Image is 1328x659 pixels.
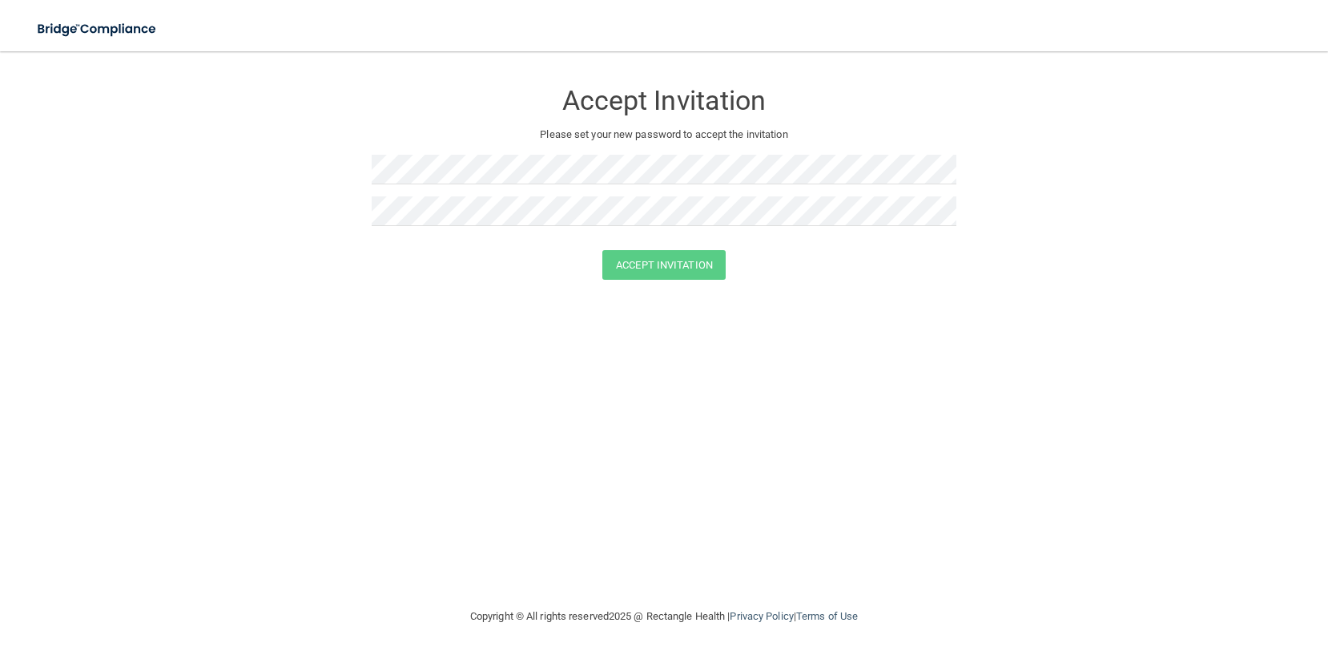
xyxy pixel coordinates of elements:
[796,610,858,622] a: Terms of Use
[602,250,726,280] button: Accept Invitation
[384,125,944,144] p: Please set your new password to accept the invitation
[730,610,793,622] a: Privacy Policy
[372,86,956,115] h3: Accept Invitation
[372,591,956,642] div: Copyright © All rights reserved 2025 @ Rectangle Health | |
[24,13,171,46] img: bridge_compliance_login_screen.278c3ca4.svg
